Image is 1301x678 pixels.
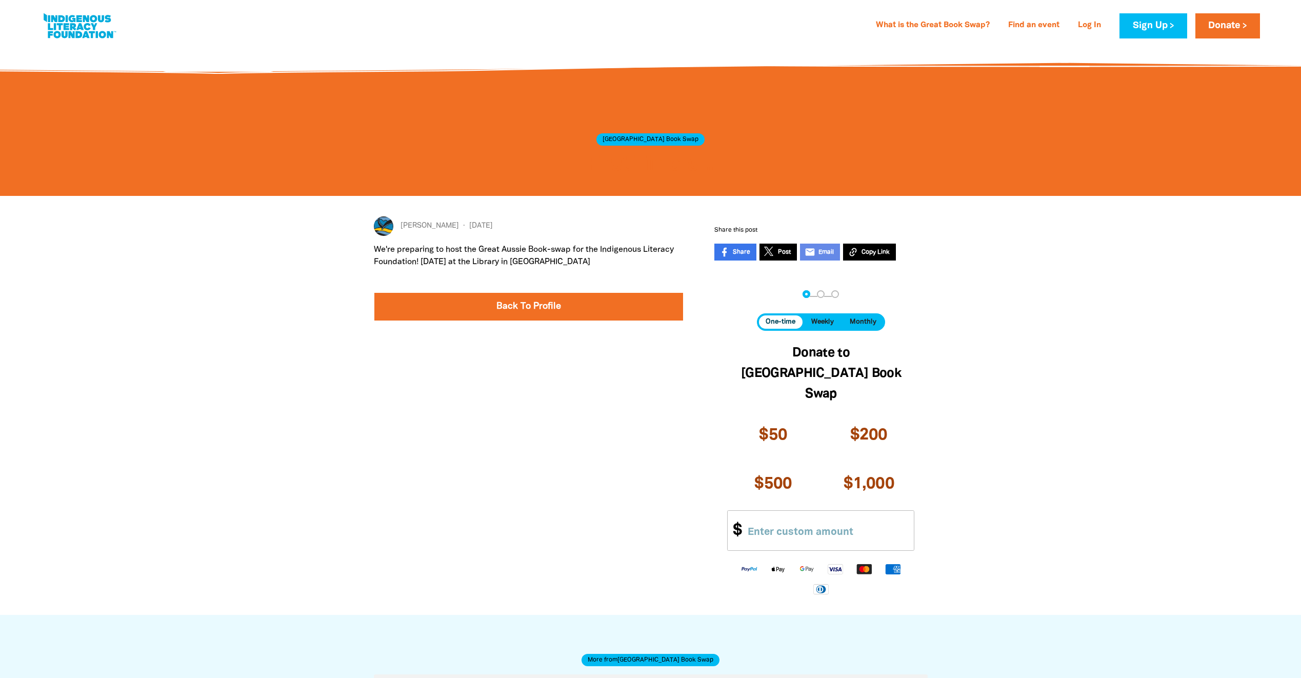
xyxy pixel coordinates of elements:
a: emailEmail [800,244,840,261]
span: $50 [759,428,787,443]
a: Donate [1195,13,1260,38]
span: Copy Link [862,248,890,257]
span: Share this post [714,227,757,233]
button: $500 [727,462,819,506]
button: $1,000 [823,462,915,506]
span: $1,000 [844,476,894,491]
span: $200 [850,428,888,443]
button: One-time [759,315,803,328]
span: Post [778,248,791,257]
a: Find an event [1002,17,1066,34]
span: More from [GEOGRAPHIC_DATA] Book Swap [582,654,719,666]
button: $50 [727,413,819,457]
input: Enter custom amount [739,511,914,550]
a: Back To Profile [374,293,684,321]
button: Copy Link [843,244,896,261]
p: We're preparing to host the Great Aussie Book-swap for the Indigenous Literacy Foundation! [DATE]... [374,244,684,268]
img: American Express logo [878,563,907,575]
span: [GEOGRAPHIC_DATA] Book Swap [596,133,705,146]
span: [DATE] [459,221,493,232]
a: Log In [1072,17,1107,34]
span: One-time [766,318,795,325]
span: $ [728,511,742,550]
button: $200 [823,413,915,457]
span: $500 [754,476,792,491]
i: email [805,247,815,257]
div: Available payment methods [727,555,914,603]
img: Google Pay logo [792,563,821,575]
a: Post [759,244,797,261]
a: Share [714,244,756,261]
a: Sign Up [1119,13,1187,38]
h2: Donate to [GEOGRAPHIC_DATA] Book Swap [727,343,914,405]
img: Visa logo [821,563,850,575]
a: What is the Great Book Swap? [870,17,996,34]
button: Weekly [805,315,841,328]
div: Donation frequency [757,313,885,330]
span: Email [818,248,834,257]
button: Monthly [843,315,883,328]
img: Diners Club logo [807,583,835,595]
button: Navigate to step 3 of 3 to enter your payment details [831,290,839,298]
img: Paypal logo [735,563,764,575]
span: First Timers... [587,155,713,174]
img: Mastercard logo [850,563,878,575]
button: Navigate to step 1 of 3 to enter your donation amount [803,290,810,298]
span: Weekly [811,318,834,325]
span: Share [733,248,750,257]
span: Monthly [850,318,876,325]
img: Apple Pay logo [764,563,792,575]
button: Navigate to step 2 of 3 to enter your details [817,290,825,298]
